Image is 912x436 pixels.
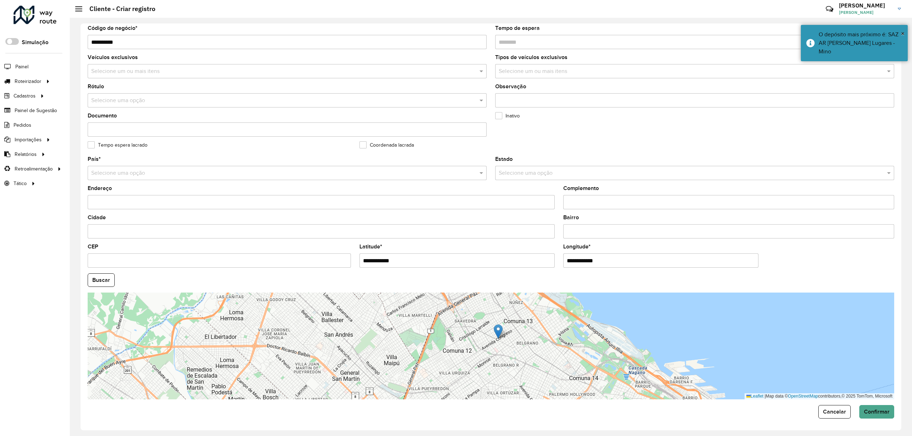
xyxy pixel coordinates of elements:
[15,165,53,173] span: Retroalimentação
[22,38,48,47] label: Simulação
[745,393,894,399] div: Map data © contributors,© 2025 TomTom, Microsoft
[88,155,101,163] label: País
[818,405,851,419] button: Cancelar
[14,121,31,129] span: Pedidos
[495,24,540,32] label: Tempo de espera
[495,155,513,163] label: Estado
[819,30,902,56] div: O depósito mais próximo é: SAZ AR [PERSON_NAME] Lugares - Mino
[88,273,115,287] button: Buscar
[359,141,414,149] label: Coordenada lacrada
[82,5,155,13] h2: Cliente - Criar registro
[359,242,382,251] label: Latitude
[563,242,591,251] label: Longitude
[88,82,104,91] label: Rótulo
[14,180,27,187] span: Tático
[839,2,892,9] h3: [PERSON_NAME]
[746,394,763,399] a: Leaflet
[495,53,568,62] label: Tipos de veículos exclusivos
[88,24,138,32] label: Código de negócio
[88,242,98,251] label: CEP
[822,1,837,17] a: Contato Rápido
[823,409,846,415] span: Cancelar
[495,112,520,120] label: Inativo
[88,141,147,149] label: Tempo espera lacrado
[15,78,41,85] span: Roteirizador
[15,107,57,114] span: Painel de Sugestão
[495,82,526,91] label: Observação
[88,213,106,222] label: Cidade
[563,213,579,222] label: Bairro
[88,111,117,120] label: Documento
[901,28,905,39] button: Close
[839,9,892,16] span: [PERSON_NAME]
[15,151,37,158] span: Relatórios
[563,184,599,193] label: Complemento
[901,30,905,37] span: ×
[88,53,138,62] label: Veículos exclusivos
[788,394,818,399] a: OpenStreetMap
[15,136,42,143] span: Importações
[494,324,503,339] img: Marker
[14,92,36,100] span: Cadastros
[864,409,890,415] span: Confirmar
[859,405,894,419] button: Confirmar
[15,63,28,70] span: Painel
[765,394,766,399] span: |
[88,184,112,193] label: Endereço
